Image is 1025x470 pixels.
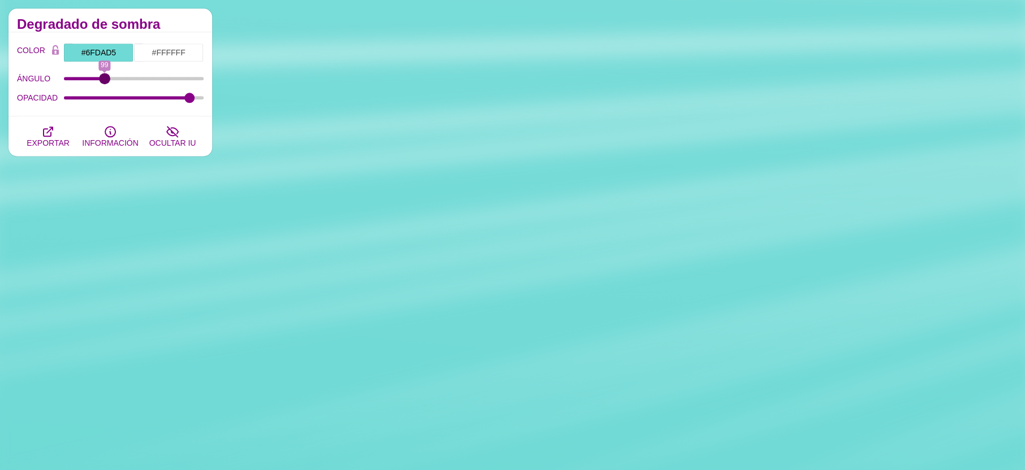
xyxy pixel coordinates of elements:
font: COLOR [17,46,45,55]
button: EXPORTAR [17,116,79,156]
font: EXPORTAR [27,138,70,147]
font: OCULTAR IU [149,138,196,147]
button: INFORMACIÓN [79,116,141,156]
font: INFORMACIÓN [82,138,139,147]
font: OPACIDAD [17,93,58,102]
button: OCULTAR IU [141,116,204,156]
button: Bloqueo de color [47,43,64,59]
font: ÁNGULO [17,74,50,83]
font: Degradado de sombra [17,16,160,32]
